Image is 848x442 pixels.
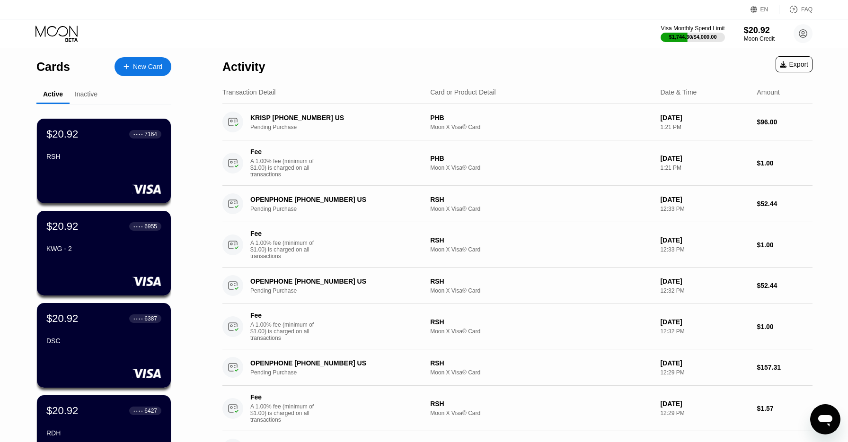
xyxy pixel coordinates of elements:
div: 12:32 PM [660,328,749,335]
div: Moon X Visa® Card [430,165,653,171]
div: 6427 [144,407,157,414]
div: 6955 [144,223,157,230]
div: OPENPHONE [PHONE_NUMBER] USPending PurchaseRSHMoon X Visa® Card[DATE]12:33 PM$52.44 [222,186,813,222]
div: FAQ [801,6,813,13]
div: $1.57 [757,405,813,412]
iframe: Button to launch messaging window [810,404,840,434]
div: OPENPHONE [PHONE_NUMBER] USPending PurchaseRSHMoon X Visa® Card[DATE]12:29 PM$157.31 [222,349,813,386]
div: A 1.00% fee (minimum of $1.00) is charged on all transactions [250,321,321,341]
div: [DATE] [660,196,749,203]
div: $20.92● ● ● ●6387DSC [37,303,171,388]
div: FeeA 1.00% fee (minimum of $1.00) is charged on all transactionsRSHMoon X Visa® Card[DATE]12:32 P... [222,304,813,349]
div: DSC [46,337,161,345]
div: Fee [250,230,317,237]
div: EN [751,5,779,14]
div: [DATE] [660,318,749,326]
div: [DATE] [660,236,749,244]
div: EN [760,6,768,13]
div: 6387 [144,315,157,322]
div: Active [43,90,63,98]
div: RDH [46,429,161,437]
div: Export [780,61,808,68]
div: 1:21 PM [660,124,749,130]
div: 7164 [144,131,157,138]
div: FAQ [779,5,813,14]
div: Fee [250,148,317,156]
div: Visa Monthly Spend Limit$1,744.30/$4,000.00 [661,25,724,42]
div: 12:33 PM [660,206,749,212]
div: [DATE] [660,277,749,285]
div: Inactive [75,90,97,98]
div: [DATE] [660,155,749,162]
div: FeeA 1.00% fee (minimum of $1.00) is charged on all transactionsRSHMoon X Visa® Card[DATE]12:33 P... [222,222,813,268]
div: $52.44 [757,282,813,289]
div: RSH [430,236,653,244]
div: Moon X Visa® Card [430,369,653,376]
div: Visa Monthly Spend Limit [661,25,724,32]
div: $20.92● ● ● ●6955KWG - 2 [37,211,171,295]
div: OPENPHONE [PHONE_NUMBER] USPending PurchaseRSHMoon X Visa® Card[DATE]12:32 PM$52.44 [222,268,813,304]
div: $96.00 [757,118,813,126]
div: $20.92Moon Credit [744,26,775,42]
div: $1.00 [757,159,813,167]
div: PHB [430,114,653,121]
div: Pending Purchase [250,369,431,376]
div: Cards [36,60,70,74]
div: Moon Credit [744,35,775,42]
div: $20.92 [46,128,78,140]
div: A 1.00% fee (minimum of $1.00) is charged on all transactions [250,158,321,178]
div: $1,744.30 / $4,000.00 [669,34,717,40]
div: $52.44 [757,200,813,208]
div: [DATE] [660,400,749,407]
div: RSH [46,153,161,160]
div: Fee [250,312,317,319]
div: $157.31 [757,364,813,371]
div: A 1.00% fee (minimum of $1.00) is charged on all transactions [250,403,321,423]
div: Activity [222,60,265,74]
div: 1:21 PM [660,165,749,171]
div: $20.92 [744,26,775,35]
div: Moon X Visa® Card [430,328,653,335]
div: ● ● ● ● [133,225,143,228]
div: 12:33 PM [660,246,749,253]
div: 12:32 PM [660,287,749,294]
div: Transaction Detail [222,88,275,96]
div: Amount [757,88,779,96]
div: FeeA 1.00% fee (minimum of $1.00) is charged on all transactionsRSHMoon X Visa® Card[DATE]12:29 P... [222,386,813,431]
div: Date & Time [660,88,697,96]
div: Card or Product Detail [430,88,496,96]
div: Moon X Visa® Card [430,287,653,294]
div: ● ● ● ● [133,317,143,320]
div: 12:29 PM [660,369,749,376]
div: $20.92● ● ● ●7164RSH [37,119,171,203]
div: RSH [430,400,653,407]
div: ● ● ● ● [133,133,143,136]
div: RSH [430,318,653,326]
div: Pending Purchase [250,206,431,212]
div: Moon X Visa® Card [430,206,653,212]
div: [DATE] [660,359,749,367]
div: RSH [430,196,653,203]
div: Moon X Visa® Card [430,124,653,130]
div: Pending Purchase [250,124,431,130]
div: OPENPHONE [PHONE_NUMBER] US [250,196,418,203]
div: KRISP [PHONE_NUMBER] US [250,114,418,121]
div: $20.92 [46,405,78,417]
div: Moon X Visa® Card [430,246,653,253]
div: [DATE] [660,114,749,121]
div: New Card [115,57,171,76]
div: OPENPHONE [PHONE_NUMBER] US [250,359,418,367]
div: $1.00 [757,323,813,330]
div: $20.92 [46,312,78,325]
div: KRISP [PHONE_NUMBER] USPending PurchasePHBMoon X Visa® Card[DATE]1:21 PM$96.00 [222,104,813,140]
div: Moon X Visa® Card [430,410,653,416]
div: 12:29 PM [660,410,749,416]
div: Fee [250,393,317,401]
div: A 1.00% fee (minimum of $1.00) is charged on all transactions [250,240,321,260]
div: Export [776,56,813,72]
div: RSH [430,359,653,367]
div: Pending Purchase [250,287,431,294]
div: $20.92 [46,220,78,233]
